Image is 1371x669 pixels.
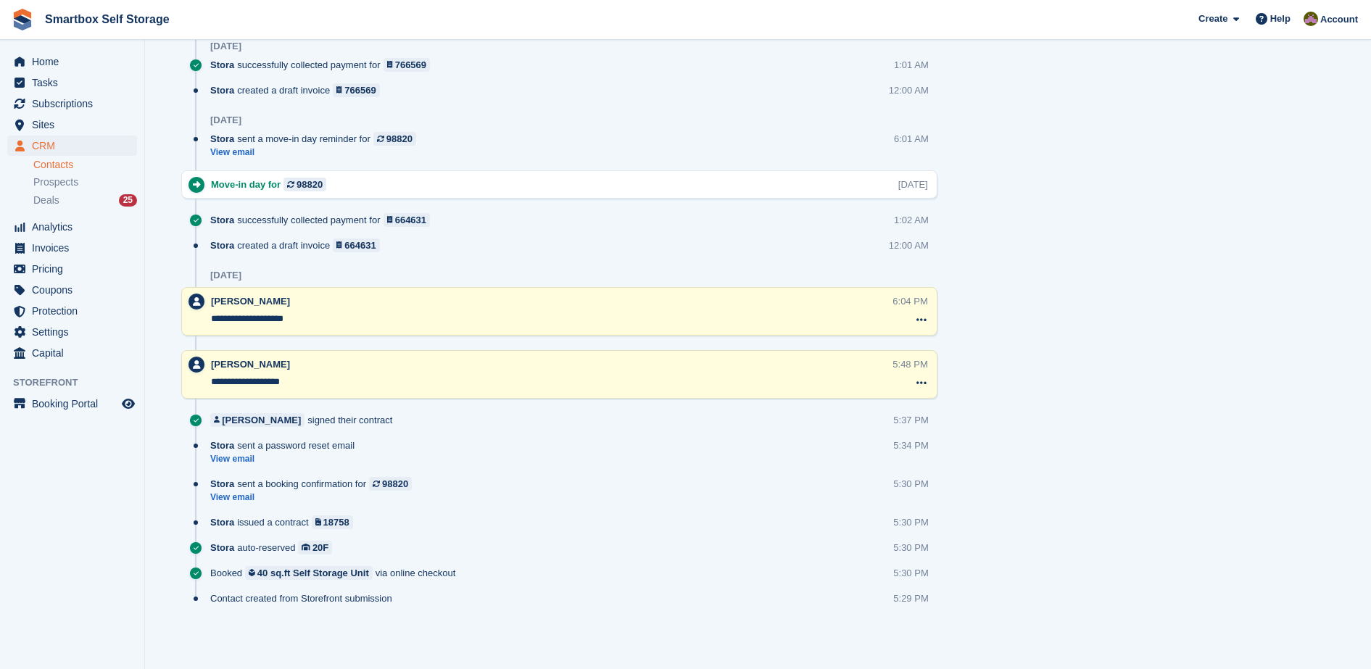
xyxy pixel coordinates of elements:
[210,132,423,146] div: sent a move-in day reminder for
[32,238,119,258] span: Invoices
[386,132,413,146] div: 98820
[898,178,928,191] div: [DATE]
[33,194,59,207] span: Deals
[33,193,137,208] a: Deals 25
[7,259,137,279] a: menu
[210,213,437,227] div: successfully collected payment for
[32,94,119,114] span: Subscriptions
[7,343,137,363] a: menu
[889,83,929,97] div: 12:00 AM
[210,238,387,252] div: created a draft invoice
[210,515,360,529] div: issued a contract
[7,238,137,258] a: menu
[7,280,137,300] a: menu
[210,541,339,554] div: auto-reserved
[1198,12,1227,26] span: Create
[7,217,137,237] a: menu
[344,83,376,97] div: 766569
[32,343,119,363] span: Capital
[33,158,137,172] a: Contacts
[210,413,399,427] div: signed their contract
[210,439,234,452] span: Stora
[7,322,137,342] a: menu
[893,477,928,491] div: 5:30 PM
[119,194,137,207] div: 25
[210,83,387,97] div: created a draft invoice
[210,566,463,580] div: Booked via online checkout
[210,115,241,126] div: [DATE]
[7,51,137,72] a: menu
[384,213,431,227] a: 664631
[7,115,137,135] a: menu
[211,296,290,307] span: [PERSON_NAME]
[32,280,119,300] span: Coupons
[312,541,328,554] div: 20F
[210,477,234,491] span: Stora
[283,178,326,191] a: 98820
[32,136,119,156] span: CRM
[120,395,137,412] a: Preview store
[893,515,928,529] div: 5:30 PM
[894,213,929,227] div: 1:02 AM
[333,238,380,252] a: 664631
[893,541,928,554] div: 5:30 PM
[344,238,376,252] div: 664631
[245,566,373,580] a: 40 sq.ft Self Storage Unit
[210,439,362,452] div: sent a password reset email
[210,541,234,554] span: Stora
[312,515,353,529] a: 18758
[7,136,137,156] a: menu
[395,213,426,227] div: 664631
[369,477,412,491] a: 98820
[32,72,119,93] span: Tasks
[333,83,380,97] a: 766569
[32,322,119,342] span: Settings
[210,477,419,491] div: sent a booking confirmation for
[32,51,119,72] span: Home
[7,72,137,93] a: menu
[32,394,119,414] span: Booking Portal
[7,394,137,414] a: menu
[1270,12,1291,26] span: Help
[210,491,419,504] a: View email
[210,132,234,146] span: Stora
[889,238,929,252] div: 12:00 AM
[893,413,928,427] div: 5:37 PM
[12,9,33,30] img: stora-icon-8386f47178a22dfd0bd8f6a31ec36ba5ce8667c1dd55bd0f319d3a0aa187defe.svg
[210,453,362,465] a: View email
[32,259,119,279] span: Pricing
[211,359,290,370] span: [PERSON_NAME]
[211,178,334,191] div: Move-in day for
[297,178,323,191] div: 98820
[33,175,78,189] span: Prospects
[210,591,399,605] div: Contact created from Storefront submission
[210,83,234,97] span: Stora
[893,591,928,605] div: 5:29 PM
[210,41,241,52] div: [DATE]
[395,58,426,72] div: 766569
[210,146,423,159] a: View email
[32,115,119,135] span: Sites
[892,357,927,371] div: 5:48 PM
[257,566,369,580] div: 40 sq.ft Self Storage Unit
[892,294,927,308] div: 6:04 PM
[33,175,137,190] a: Prospects
[210,58,437,72] div: successfully collected payment for
[298,541,332,554] a: 20F
[894,132,929,146] div: 6:01 AM
[210,515,234,529] span: Stora
[893,566,928,580] div: 5:30 PM
[323,515,349,529] div: 18758
[893,439,928,452] div: 5:34 PM
[210,58,234,72] span: Stora
[7,301,137,321] a: menu
[39,7,175,31] a: Smartbox Self Storage
[210,238,234,252] span: Stora
[210,270,241,281] div: [DATE]
[222,413,301,427] div: [PERSON_NAME]
[13,375,144,390] span: Storefront
[210,413,305,427] a: [PERSON_NAME]
[384,58,431,72] a: 766569
[32,217,119,237] span: Analytics
[1304,12,1318,26] img: Kayleigh Devlin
